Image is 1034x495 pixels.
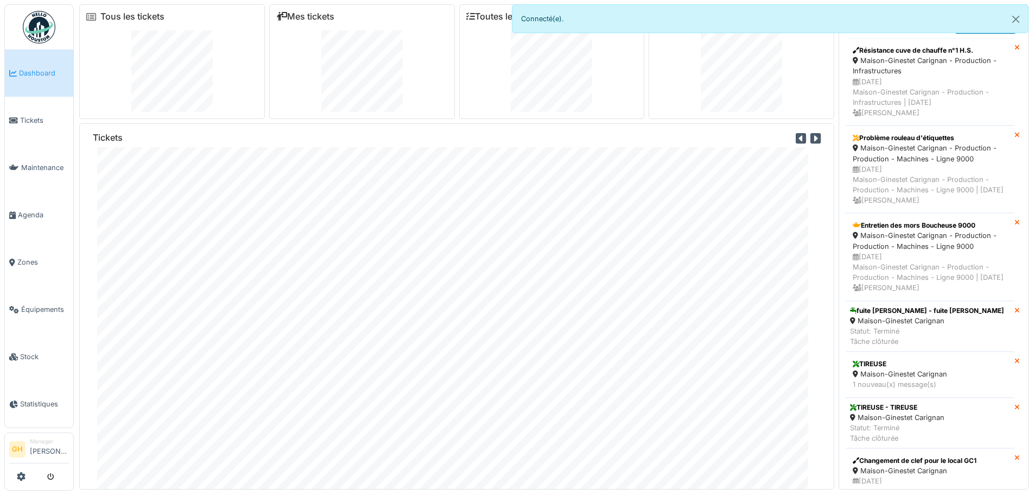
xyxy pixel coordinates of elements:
[846,38,1014,126] a: Résistance cuve de chauffe n°1 H.S. Maison-Ginestet Carignan - Production - Infrastructures [DATE...
[5,333,73,380] a: Stock
[512,4,1029,33] div: Connecté(e).
[853,133,1007,143] div: Problème rouleau d'étiquettes
[5,239,73,286] a: Zones
[5,191,73,239] a: Agenda
[19,68,69,78] span: Dashboard
[20,399,69,409] span: Statistiques
[846,301,1014,352] a: fuite [PERSON_NAME] - fuite [PERSON_NAME] Maison-Ginestet Carignan Statut: TerminéTâche clôturée
[5,49,73,97] a: Dashboard
[853,55,1007,76] div: Maison-Ginestet Carignan - Production - Infrastructures
[850,316,1004,326] div: Maison-Ginestet Carignan
[853,456,1007,466] div: Changement de clef pour le local GC1
[850,403,944,412] div: TIREUSE - TIREUSE
[846,398,1014,449] a: TIREUSE - TIREUSE Maison-Ginestet Carignan Statut: TerminéTâche clôturée
[100,11,164,22] a: Tous les tickets
[850,306,1004,316] div: fuite [PERSON_NAME] - fuite [PERSON_NAME]
[5,286,73,333] a: Équipements
[853,379,1007,390] div: 1 nouveau(x) message(s)
[853,359,1007,369] div: TIREUSE
[21,304,69,315] span: Équipements
[850,423,944,443] div: Statut: Terminé Tâche clôturée
[853,46,1007,55] div: Résistance cuve de chauffe n°1 H.S.
[20,115,69,126] span: Tickets
[30,437,69,461] li: [PERSON_NAME]
[5,380,73,428] a: Statistiques
[853,466,1007,476] div: Maison-Ginestet Carignan
[5,97,73,144] a: Tickets
[853,143,1007,164] div: Maison-Ginestet Carignan - Production - Production - Machines - Ligne 9000
[1004,5,1028,34] button: Close
[23,11,55,43] img: Badge_color-CXgf-gQk.svg
[846,213,1014,300] a: Entretien des mors Boucheuse 9000 Maison-Ginestet Carignan - Production - Production - Machines -...
[846,126,1014,213] a: Problème rouleau d'étiquettes Maison-Ginestet Carignan - Production - Production - Machines - Lig...
[9,437,69,463] a: GH Manager[PERSON_NAME]
[853,252,1007,293] div: [DATE] Maison-Ginestet Carignan - Production - Production - Machines - Ligne 9000 | [DATE] [PERSO...
[93,133,123,143] h6: Tickets
[846,352,1014,397] a: TIREUSE Maison-Ginestet Carignan 1 nouveau(x) message(s)
[466,11,547,22] a: Toutes les tâches
[21,162,69,173] span: Maintenance
[30,437,69,446] div: Manager
[5,144,73,191] a: Maintenance
[9,441,26,458] li: GH
[18,210,69,220] span: Agenda
[850,326,1004,347] div: Statut: Terminé Tâche clôturée
[853,369,1007,379] div: Maison-Ginestet Carignan
[17,257,69,267] span: Zones
[20,352,69,362] span: Stock
[853,230,1007,251] div: Maison-Ginestet Carignan - Production - Production - Machines - Ligne 9000
[853,164,1007,206] div: [DATE] Maison-Ginestet Carignan - Production - Production - Machines - Ligne 9000 | [DATE] [PERSO...
[850,412,944,423] div: Maison-Ginestet Carignan
[276,11,334,22] a: Mes tickets
[853,221,1007,230] div: Entretien des mors Boucheuse 9000
[853,77,1007,118] div: [DATE] Maison-Ginestet Carignan - Production - Infrastructures | [DATE] [PERSON_NAME]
